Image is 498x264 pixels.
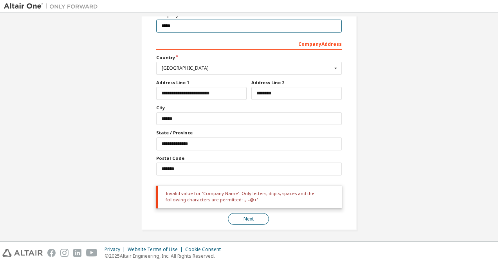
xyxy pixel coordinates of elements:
label: Address Line 2 [251,80,342,86]
label: Address Line 1 [156,80,247,86]
div: [GEOGRAPHIC_DATA] [162,66,332,71]
img: altair_logo.svg [2,249,43,257]
div: Company Address [156,37,342,50]
p: © 2025 Altair Engineering, Inc. All Rights Reserved. [105,253,226,259]
img: Altair One [4,2,102,10]
img: linkedin.svg [73,249,81,257]
img: facebook.svg [47,249,56,257]
label: City [156,105,342,111]
button: Next [228,213,269,225]
label: Postal Code [156,155,342,161]
div: Invalid value for 'Company Name'. Only letters, digits, spaces and the following characters are p... [156,186,342,209]
img: instagram.svg [60,249,69,257]
img: youtube.svg [86,249,97,257]
div: Website Terms of Use [128,246,185,253]
div: Privacy [105,246,128,253]
label: Country [156,54,342,61]
div: Cookie Consent [185,246,226,253]
label: State / Province [156,130,342,136]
